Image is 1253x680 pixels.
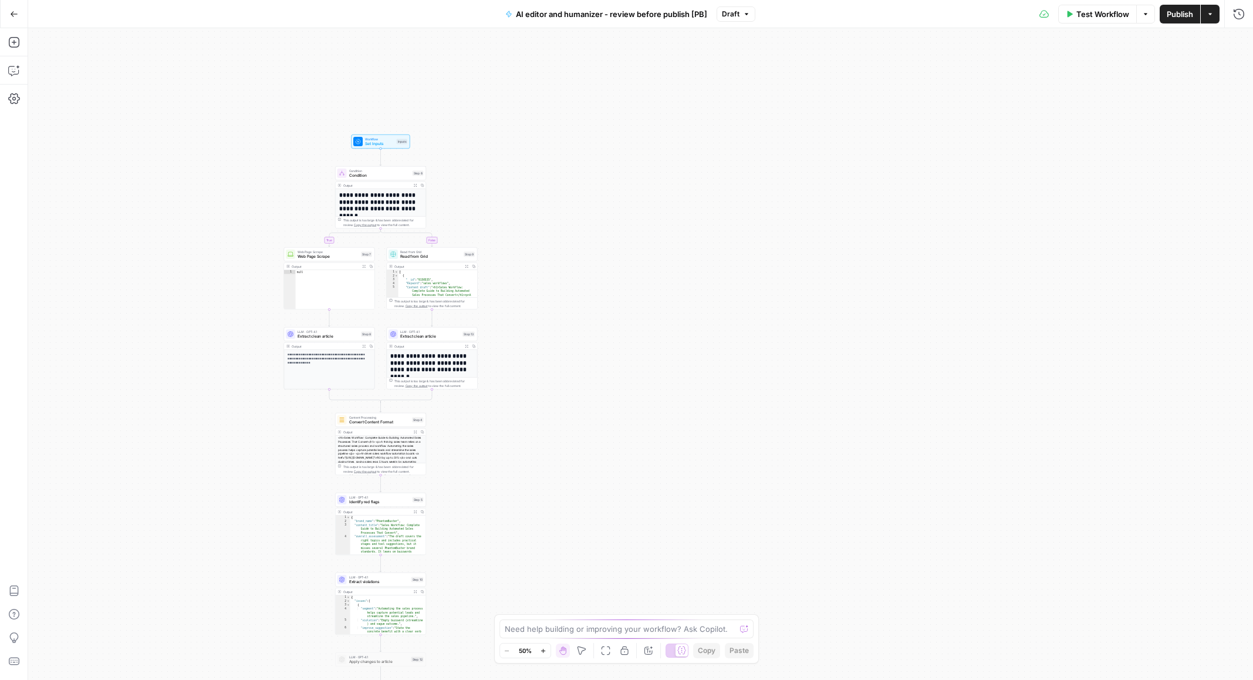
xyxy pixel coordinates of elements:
[335,573,426,635] div: LLM · GPT-4.1Extract violationsStep 10Output{ "issues":[ { "segment":"Automating the sales proces...
[1076,8,1129,20] span: Test Workflow
[412,418,424,423] div: Step 4
[336,595,350,600] div: 1
[394,264,461,269] div: Output
[380,402,381,413] g: Edge from step_6-conditional-end to step_4
[336,436,426,495] div: <h1>Sales Workflow: Complete Guide to Building Automated Sales Processes That Convert</h1> <p>A t...
[413,497,424,503] div: Step 5
[292,264,359,269] div: Output
[1167,8,1193,20] span: Publish
[411,657,424,662] div: Step 12
[380,555,381,572] g: Edge from step_5 to step_10
[381,389,433,403] g: Edge from step_13 to step_6-conditional-end
[381,228,433,247] g: Edge from step_6 to step_9
[347,600,350,604] span: Toggle code folding, rows 2 through 363
[339,417,345,423] img: o3r9yhbrn24ooq0tey3lueqptmfj
[349,419,410,425] span: Convert Content Format
[365,141,394,147] span: Set Inputs
[361,252,372,257] div: Step 7
[298,254,359,260] span: Web Page Scrape
[387,278,398,282] div: 3
[336,600,350,604] div: 2
[335,652,426,666] div: LLM · GPT-4.1Apply changes to articleStep 12
[284,270,296,274] div: 1
[298,334,359,339] span: Extract clean article
[336,520,350,524] div: 2
[400,254,461,260] span: Read from Grid
[347,603,350,607] span: Toggle code folding, rows 3 through 8
[292,344,359,349] div: Output
[400,329,460,334] span: LLM · GPT-4.1
[349,173,410,179] span: Condition
[298,250,359,254] span: Web Page Scrape
[722,9,739,19] span: Draft
[519,646,532,655] span: 50%
[361,332,372,337] div: Step 8
[400,250,461,254] span: Read from Grid
[343,430,410,435] div: Output
[729,645,749,656] span: Paste
[347,516,350,520] span: Toggle code folding, rows 1 through 373
[336,618,350,626] div: 5
[336,516,350,520] div: 1
[365,137,394,142] span: Workflow
[349,169,410,173] span: Condition
[380,149,381,166] g: Edge from start to step_6
[349,659,409,665] span: Apply changes to article
[335,134,426,149] div: WorkflowSet InputsInputs
[1058,5,1136,23] button: Test Workflow
[336,603,350,607] div: 3
[343,218,424,227] div: This output is too large & has been abbreviated for review. to view the full content.
[431,309,433,326] g: Edge from step_9 to step_13
[336,523,350,535] div: 3
[343,183,410,188] div: Output
[395,270,398,274] span: Toggle code folding, rows 1 through 7
[462,332,475,337] div: Step 13
[406,304,428,308] span: Copy the output
[400,334,460,339] span: Extract clean article
[406,384,428,388] span: Copy the output
[329,309,330,326] g: Edge from step_7 to step_8
[380,635,381,652] g: Edge from step_10 to step_12
[349,575,409,580] span: LLM · GPT-4.1
[464,252,475,257] div: Step 9
[693,643,720,658] button: Copy
[394,344,461,349] div: Output
[413,171,424,176] div: Step 6
[349,499,410,505] span: Identify red flags
[284,247,375,309] div: Web Page ScrapeWeb Page ScrapeStep 7Outputnull
[498,5,714,23] button: AI editor and humanizer - review before publish [PB]
[335,493,426,555] div: LLM · GPT-4.1Identify red flagsStep 5Output{ "brand_name":"PhantomBuster", "content_title":"Sales...
[387,270,398,274] div: 1
[336,535,350,619] div: 4
[387,247,478,309] div: Read from GridRead from GridStep 9Output[ { "__id":"9150535", "Keyword":"sales workflows", "Conte...
[717,6,755,22] button: Draft
[387,282,398,286] div: 4
[347,595,350,600] span: Toggle code folding, rows 1 through 364
[336,626,350,638] div: 6
[349,495,410,500] span: LLM · GPT-4.1
[354,223,376,227] span: Copy the output
[349,415,410,420] span: Content Processing
[1160,5,1200,23] button: Publish
[336,607,350,619] div: 4
[387,274,398,278] div: 2
[394,299,475,308] div: This output is too large & has been abbreviated for review. to view the full content.
[343,510,410,514] div: Output
[343,464,424,474] div: This output is too large & has been abbreviated for review. to view the full content.
[516,8,707,20] span: AI editor and humanizer - review before publish [PB]
[395,274,398,278] span: Toggle code folding, rows 2 through 6
[335,413,426,475] div: Content ProcessingConvert Content FormatStep 4Output<h1>Sales Workflow: Complete Guide to Buildin...
[343,590,410,594] div: Output
[411,577,424,583] div: Step 10
[349,579,409,585] span: Extract violations
[329,389,381,403] g: Edge from step_8 to step_6-conditional-end
[298,329,359,334] span: LLM · GPT-4.1
[698,645,715,656] span: Copy
[354,470,376,473] span: Copy the output
[394,379,475,388] div: This output is too large & has been abbreviated for review. to view the full content.
[725,643,754,658] button: Paste
[380,475,381,492] g: Edge from step_4 to step_5
[349,655,409,659] span: LLM · GPT-4.1
[329,228,381,247] g: Edge from step_6 to step_7
[397,139,408,144] div: Inputs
